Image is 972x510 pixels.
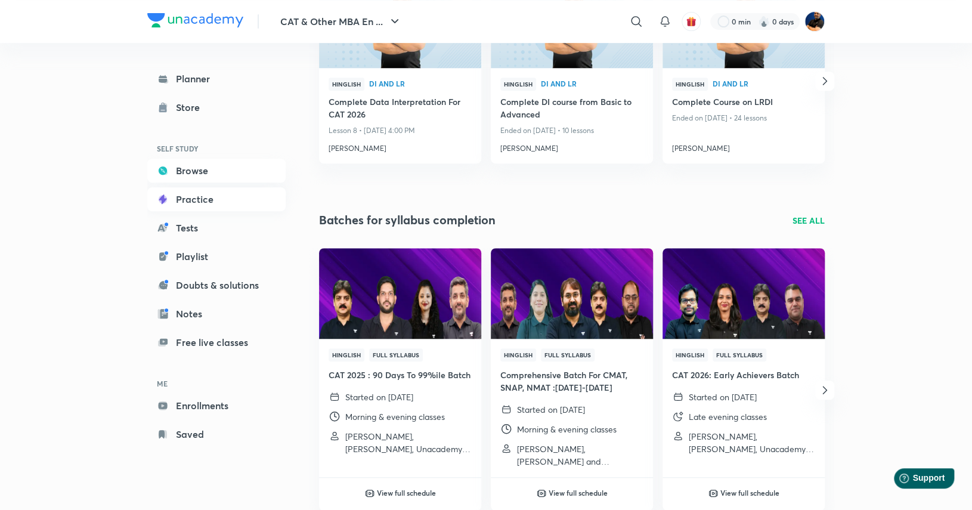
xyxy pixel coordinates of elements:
[500,95,643,123] a: Complete DI course from Basic to Advanced
[147,302,286,326] a: Notes
[672,110,815,126] p: Ended on [DATE] • 24 lessons
[369,348,423,361] span: Full Syllabus
[689,391,757,403] p: Started on [DATE]
[672,78,708,91] span: Hinglish
[758,16,770,27] img: streak
[713,80,815,88] a: DI and LR
[345,391,413,403] p: Started on [DATE]
[672,138,815,154] a: [PERSON_NAME]
[686,16,697,27] img: avatar
[317,247,482,339] img: Thumbnail
[713,348,766,361] span: Full Syllabus
[541,80,643,87] span: DI and LR
[147,95,286,119] a: Store
[500,369,643,394] h4: Comprehensive Batch For CMAT, SNAP, NMAT :[DATE]-[DATE]
[661,247,826,339] img: Thumbnail
[147,138,286,159] h6: SELF STUDY
[689,430,815,455] p: Lokesh Agarwal, Amiya Kumar, Unacademy CAT & Other MBA Entrance Tests and 1 more
[708,489,718,498] img: play
[147,13,243,30] a: Company Logo
[329,348,364,361] span: Hinglish
[176,100,207,115] div: Store
[866,463,959,497] iframe: Help widget launcher
[147,187,286,211] a: Practice
[369,80,472,88] a: DI and LR
[793,214,825,227] a: SEE ALL
[517,423,617,435] p: Morning & evening classes
[689,410,767,423] p: Late evening classes
[500,138,643,154] a: [PERSON_NAME]
[147,330,286,354] a: Free live classes
[517,443,643,468] p: Lokesh Agarwal, Deepika Awasthi and Ronakkumar Shah
[147,394,286,418] a: Enrollments
[489,247,654,339] img: Thumbnail
[549,487,608,498] h6: View full schedule
[804,11,825,32] img: Saral Nashier
[329,123,472,138] p: Lesson 8 • [DATE] 4:00 PM
[500,348,536,361] span: Hinglish
[319,211,496,229] h2: Batches for syllabus completion
[345,430,472,455] p: Lokesh Agarwal, Ravi Kumar, Unacademy CAT & Other MBA Entrance Tests and 1 more
[672,369,815,381] h4: CAT 2026: Early Achievers Batch
[329,78,364,91] span: Hinglish
[517,403,585,416] p: Started on [DATE]
[682,12,701,31] button: avatar
[147,245,286,268] a: Playlist
[147,216,286,240] a: Tests
[500,123,643,138] p: Ended on [DATE] • 10 lessons
[663,248,825,465] a: ThumbnailHinglishFull SyllabusCAT 2026: Early Achievers BatchStarted on [DATE]Late evening classe...
[537,489,546,498] img: play
[720,487,779,498] h6: View full schedule
[500,78,536,91] span: Hinglish
[365,489,374,498] img: play
[147,422,286,446] a: Saved
[329,138,472,154] a: [PERSON_NAME]
[377,487,436,498] h6: View full schedule
[672,348,708,361] span: Hinglish
[329,369,472,381] h4: CAT 2025 : 90 Days To 99%ile Batch
[329,95,472,123] a: Complete Data Interpretation For CAT 2026
[345,410,445,423] p: Morning & evening classes
[541,348,595,361] span: Full Syllabus
[147,67,286,91] a: Planner
[147,159,286,183] a: Browse
[147,13,243,27] img: Company Logo
[147,273,286,297] a: Doubts & solutions
[541,80,643,88] a: DI and LR
[319,248,481,465] a: ThumbnailHinglishFull SyllabusCAT 2025 : 90 Days To 99%ile BatchStarted on [DATE]Morning & evenin...
[273,10,409,33] button: CAT & Other MBA En ...
[713,80,815,87] span: DI and LR
[369,80,472,87] span: DI and LR
[672,95,815,110] a: Complete Course on LRDI
[147,373,286,394] h6: ME
[491,248,653,477] a: ThumbnailHinglishFull SyllabusComprehensive Batch For CMAT, SNAP, NMAT :[DATE]-[DATE]Started on [...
